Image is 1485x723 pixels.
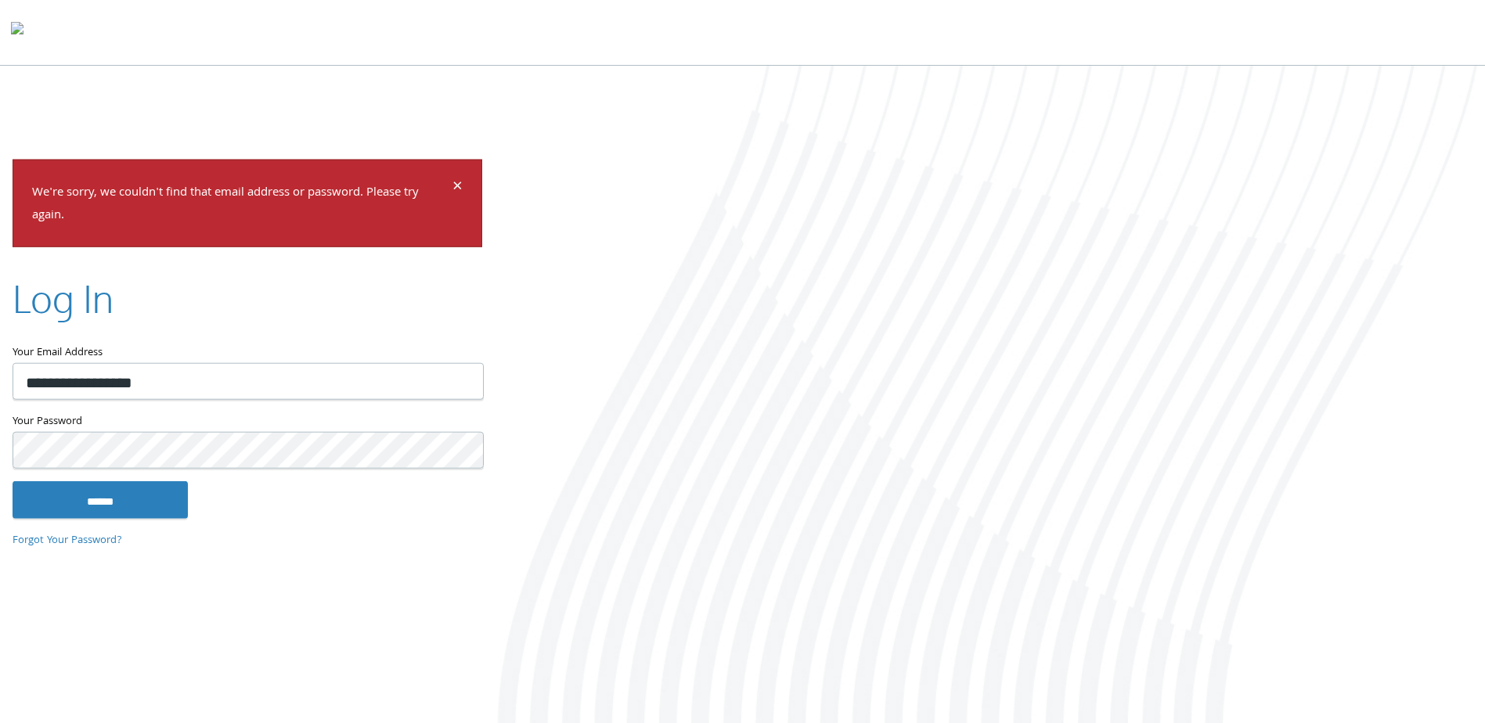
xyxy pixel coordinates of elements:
[452,173,463,203] span: ×
[13,412,482,431] label: Your Password
[13,272,114,324] h2: Log In
[452,179,463,198] button: Dismiss alert
[32,182,450,228] p: We're sorry, we couldn't find that email address or password. Please try again.
[13,532,122,549] a: Forgot Your Password?
[11,16,23,48] img: todyl-logo-dark.svg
